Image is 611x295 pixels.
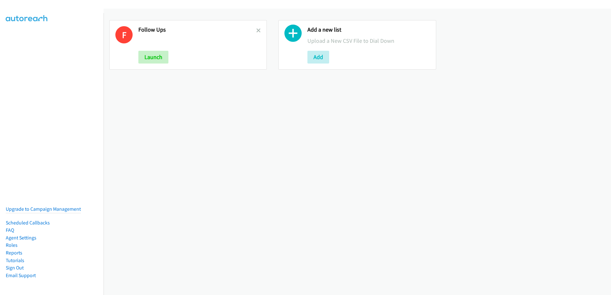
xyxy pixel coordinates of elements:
[6,272,36,278] a: Email Support
[138,51,168,64] button: Launch
[115,26,133,43] h1: F
[6,242,18,248] a: Roles
[307,51,329,64] button: Add
[307,26,430,34] h2: Add a new list
[307,36,430,45] p: Upload a New CSV File to Dial Down
[6,265,24,271] a: Sign Out
[6,206,81,212] a: Upgrade to Campaign Management
[6,257,24,263] a: Tutorials
[6,220,50,226] a: Scheduled Callbacks
[138,26,256,34] h2: Follow Ups
[6,250,22,256] a: Reports
[6,235,36,241] a: Agent Settings
[6,227,14,233] a: FAQ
